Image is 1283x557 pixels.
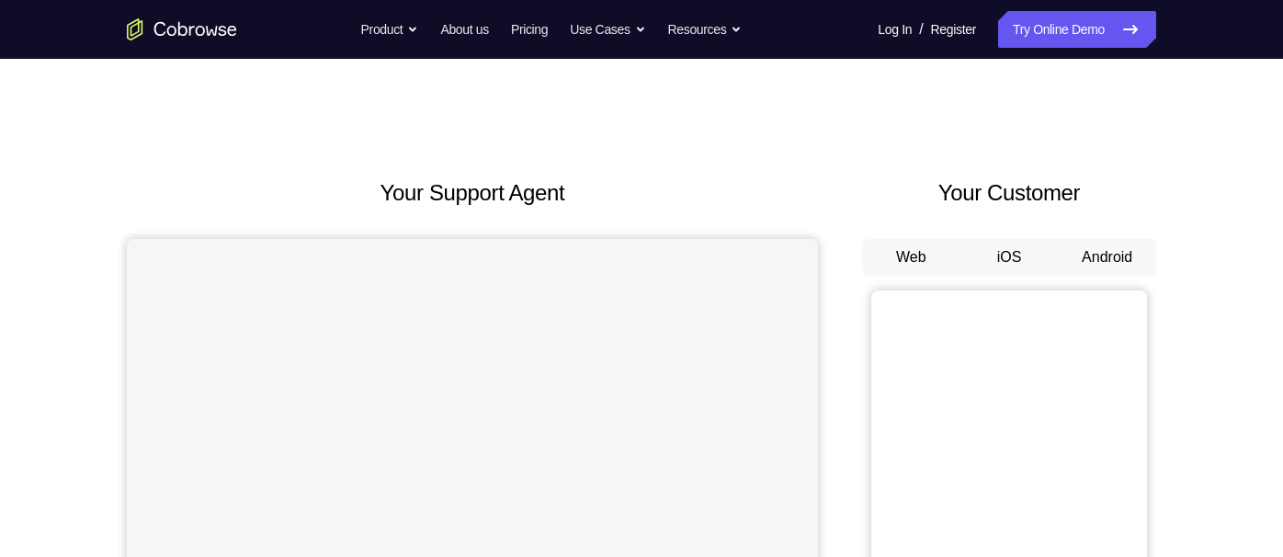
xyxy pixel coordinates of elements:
[998,11,1156,48] a: Try Online Demo
[127,18,237,40] a: Go to the home page
[511,11,548,48] a: Pricing
[570,11,645,48] button: Use Cases
[862,239,960,276] button: Web
[960,239,1059,276] button: iOS
[878,11,912,48] a: Log In
[361,11,419,48] button: Product
[919,18,923,40] span: /
[1058,239,1156,276] button: Android
[440,11,488,48] a: About us
[862,176,1156,210] h2: Your Customer
[931,11,976,48] a: Register
[668,11,743,48] button: Resources
[127,176,818,210] h2: Your Support Agent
